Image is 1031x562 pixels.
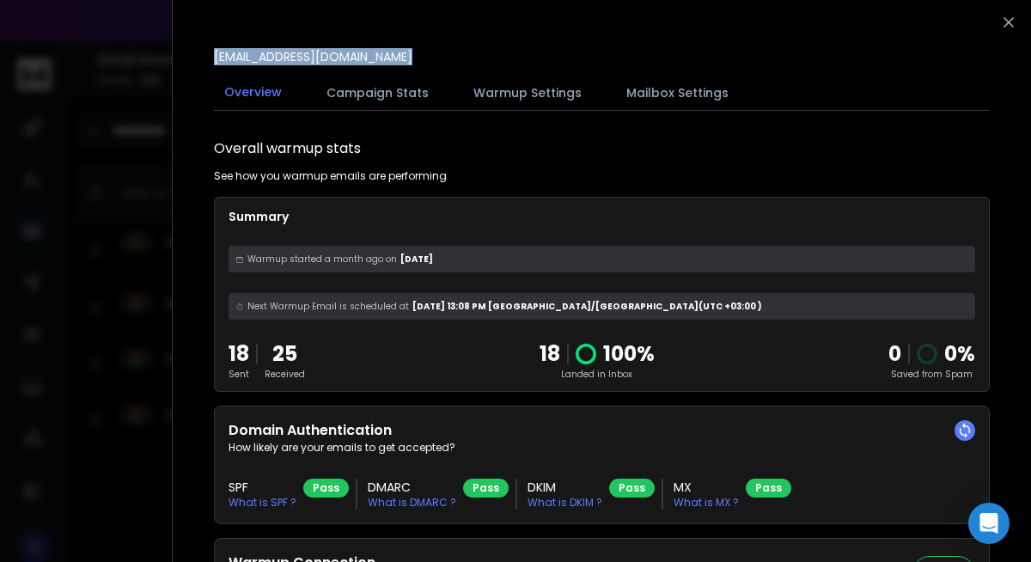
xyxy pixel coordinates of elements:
p: How likely are your emails to get accepted? [229,441,975,455]
strong: 0 [888,339,901,368]
div: [DATE] [229,246,975,272]
div: Open Intercom Messenger [968,503,1010,544]
span: Warmup started a month ago on [247,253,397,266]
div: Pass [746,479,791,498]
button: Campaign Stats [316,74,439,112]
div: Pass [303,479,349,498]
button: Warmup Settings [463,74,592,112]
h3: DKIM [528,479,602,496]
p: Sent [229,368,249,381]
p: Saved from Spam [888,368,975,381]
button: Overview [214,73,292,113]
p: 25 [265,340,305,368]
p: 0 % [944,340,975,368]
p: 18 [229,340,249,368]
p: Landed in Inbox [540,368,655,381]
h2: Domain Authentication [229,420,975,441]
p: Received [265,368,305,381]
span: Next Warmup Email is scheduled at [247,300,409,313]
p: What is DMARC ? [368,496,456,510]
h3: DMARC [368,479,456,496]
p: What is DKIM ? [528,496,602,510]
div: Pass [463,479,509,498]
p: [EMAIL_ADDRESS][DOMAIN_NAME] [214,48,412,65]
button: Mailbox Settings [616,74,739,112]
p: 100 % [603,340,655,368]
p: See how you warmup emails are performing [214,169,447,183]
h1: Overall warmup stats [214,138,361,159]
p: What is MX ? [674,496,739,510]
div: [DATE] 13:08 PM [GEOGRAPHIC_DATA]/[GEOGRAPHIC_DATA] (UTC +03:00 ) [229,293,975,320]
h3: SPF [229,479,296,496]
h3: MX [674,479,739,496]
div: Pass [609,479,655,498]
p: 18 [540,340,560,368]
p: Summary [229,208,975,225]
p: What is SPF ? [229,496,296,510]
